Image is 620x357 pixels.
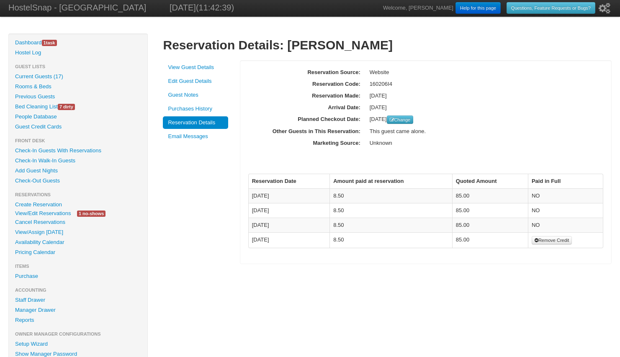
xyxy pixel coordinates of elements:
[9,122,147,132] a: Guest Credit Cards
[196,3,234,12] span: (11:42:39)
[163,89,228,101] a: Guest Notes
[9,200,147,210] a: Create Reservation
[312,81,360,87] b: Reservation Code:
[599,3,610,14] i: Setup Wizard
[9,305,147,315] a: Manager Drawer
[329,188,452,203] td: 8.50
[163,116,228,129] a: Reservation Details
[273,128,360,134] b: Other Guests in This Reservation:
[248,203,330,218] td: [DATE]
[9,62,147,72] li: Guest Lists
[329,232,452,248] td: 8.50
[9,112,147,122] a: People Database
[387,116,414,124] a: Change
[9,82,147,92] a: Rooms & Beds
[9,247,147,257] a: Pricing Calendar
[528,218,603,232] td: NO
[298,116,360,122] b: Planned Checkout Date:
[9,156,147,166] a: Check-In Walk-In Guests
[329,218,452,232] td: 8.50
[9,295,147,305] a: Staff Drawer
[370,116,603,124] p: [DATE]
[9,285,147,295] li: Accounting
[44,40,46,45] span: 1
[370,128,603,135] p: This guest came alone.
[9,315,147,325] a: Reports
[312,92,360,99] b: Reservation Made:
[9,102,147,112] a: Bed Cleaning List7 dirty
[42,40,57,46] span: task
[370,92,603,100] p: [DATE]
[163,130,228,143] a: Email Messages
[77,211,105,217] span: 1 no-shows
[248,218,330,232] td: [DATE]
[163,38,612,53] h1: Reservation Details: [PERSON_NAME]
[452,203,528,218] td: 85.00
[9,92,147,102] a: Previous Guests
[163,103,228,115] a: Purchases History
[313,140,360,146] b: Marketing Source:
[370,104,603,111] p: [DATE]
[9,237,147,247] a: Availability Calendar
[9,227,147,237] a: View/Assign [DATE]
[370,69,603,76] p: Website
[9,38,147,48] a: Dashboard1task
[71,209,112,218] a: 1 no-shows
[9,48,147,58] a: Hostel Log
[248,174,330,188] th: Reservation Date
[9,72,147,82] a: Current Guests (17)
[307,69,360,75] b: Reservation Source:
[248,188,330,203] td: [DATE]
[528,188,603,203] td: NO
[9,190,147,200] li: Reservations
[528,174,603,188] th: Paid in Full
[9,209,77,218] a: View/Edit Reservations
[9,217,147,227] a: Cancel Reservations
[528,203,603,218] td: NO
[532,236,572,244] button: Remove Credit
[9,271,147,281] a: Purchase
[329,203,452,218] td: 8.50
[329,174,452,188] th: Amount paid at reservation
[163,75,228,87] a: Edit Guest Details
[507,2,595,14] a: Questions, Feature Requests or Bugs?
[58,104,75,110] span: 7 dirty
[9,136,147,146] li: Front Desk
[9,329,147,339] li: Owner Manager Configurations
[455,2,501,14] a: Help for this page
[248,232,330,248] td: [DATE]
[9,339,147,349] a: Setup Wizard
[9,176,147,186] a: Check-Out Guests
[452,174,528,188] th: Quoted Amount
[9,261,147,271] li: Items
[370,139,603,147] p: Unknown
[9,146,147,156] a: Check-In Guests With Reservations
[452,232,528,248] td: 85.00
[370,80,603,88] p: 160206I4
[9,166,147,176] a: Add Guest Nights
[452,188,528,203] td: 85.00
[163,61,228,74] a: View Guest Details
[452,218,528,232] td: 85.00
[328,104,360,110] b: Arrival Date:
